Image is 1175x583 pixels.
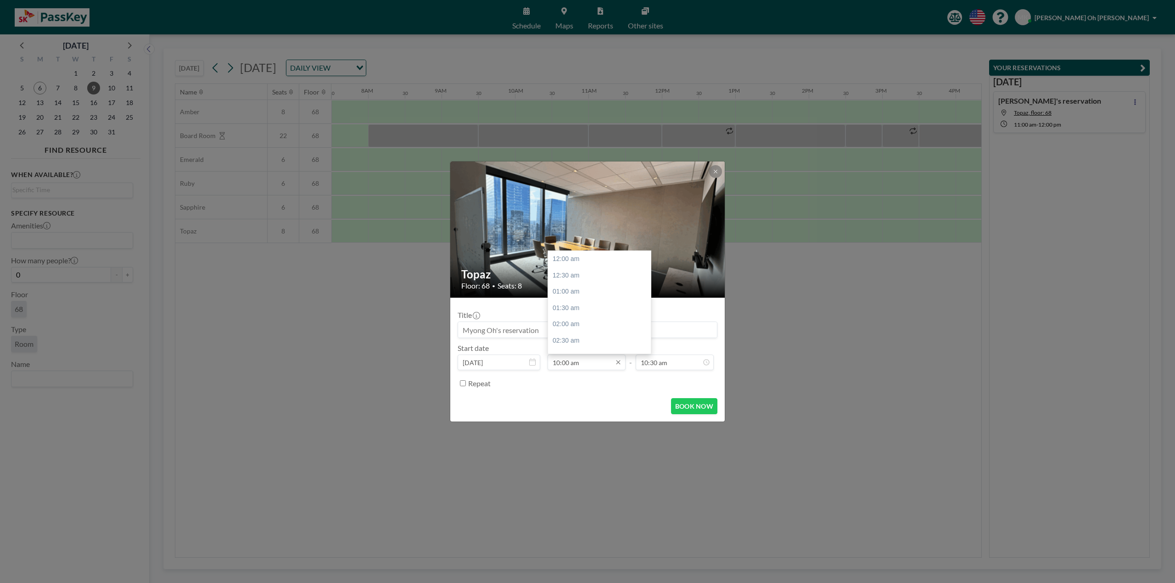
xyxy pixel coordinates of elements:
[548,267,655,284] div: 12:30 am
[461,267,715,281] h2: Topaz
[498,281,522,290] span: Seats: 8
[629,347,632,367] span: -
[492,283,495,289] span: •
[468,379,491,388] label: Repeat
[548,283,655,300] div: 01:00 am
[671,398,717,414] button: BOOK NOW
[548,349,655,366] div: 03:00 am
[548,300,655,316] div: 01:30 am
[548,316,655,333] div: 02:00 am
[458,322,717,338] input: Myong Oh's reservation
[548,251,655,267] div: 12:00 am
[461,281,490,290] span: Floor: 68
[458,311,479,320] label: Title
[548,333,655,349] div: 02:30 am
[450,152,726,308] img: 537.gif
[458,344,489,353] label: Start date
